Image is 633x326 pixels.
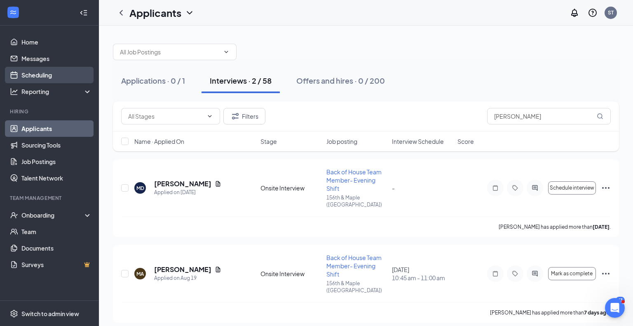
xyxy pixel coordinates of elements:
[588,8,598,18] svg: QuestionInfo
[154,265,211,274] h5: [PERSON_NAME]
[10,108,90,115] div: Hiring
[10,310,18,318] svg: Settings
[21,256,92,273] a: SurveysCrown
[490,309,611,316] p: [PERSON_NAME] has applied more than .
[490,270,500,277] svg: Note
[154,179,211,188] h5: [PERSON_NAME]
[21,170,92,186] a: Talent Network
[230,111,240,121] svg: Filter
[326,168,382,192] span: Back of House Team Member- Evening Shift
[215,181,221,187] svg: Document
[80,9,88,17] svg: Collapse
[510,185,520,191] svg: Tag
[260,137,277,145] span: Stage
[392,137,444,145] span: Interview Schedule
[154,274,221,282] div: Applied on Aug 19
[392,184,395,192] span: -
[260,184,321,192] div: Onsite Interview
[593,224,610,230] b: [DATE]
[490,185,500,191] svg: Note
[616,297,625,304] div: 43
[601,269,611,279] svg: Ellipses
[392,265,452,282] div: [DATE]
[597,113,603,120] svg: MagnifyingGlass
[210,75,272,86] div: Interviews · 2 / 58
[129,6,181,20] h1: Applicants
[21,240,92,256] a: Documents
[185,8,195,18] svg: ChevronDown
[21,50,92,67] a: Messages
[120,47,220,56] input: All Job Postings
[121,75,185,86] div: Applications · 0 / 1
[21,310,79,318] div: Switch to admin view
[10,87,18,96] svg: Analysis
[550,185,594,191] span: Schedule interview
[551,271,593,277] span: Mark as complete
[154,188,221,197] div: Applied on [DATE]
[136,270,144,277] div: MA
[21,34,92,50] a: Home
[457,137,474,145] span: Score
[326,254,382,278] span: Back of House Team Member- Evening Shift
[223,49,230,55] svg: ChevronDown
[10,211,18,219] svg: UserCheck
[21,67,92,83] a: Scheduling
[601,183,611,193] svg: Ellipses
[134,137,184,145] span: Name · Applied On
[510,270,520,277] svg: Tag
[326,194,387,208] p: 156th & Maple ([GEOGRAPHIC_DATA])
[128,112,203,121] input: All Stages
[21,137,92,153] a: Sourcing Tools
[296,75,385,86] div: Offers and hires · 0 / 200
[530,270,540,277] svg: ActiveChat
[21,120,92,137] a: Applicants
[392,274,452,282] span: 10:45 am - 11:00 am
[206,113,213,120] svg: ChevronDown
[21,87,92,96] div: Reporting
[21,223,92,240] a: Team
[499,223,611,230] p: [PERSON_NAME] has applied more than .
[548,267,596,280] button: Mark as complete
[326,280,387,294] p: 156th & Maple ([GEOGRAPHIC_DATA])
[116,8,126,18] svg: ChevronLeft
[136,185,144,192] div: MD
[10,195,90,202] div: Team Management
[605,298,625,318] iframe: Intercom live chat
[548,181,596,195] button: Schedule interview
[570,8,579,18] svg: Notifications
[223,108,265,124] button: Filter Filters
[260,270,321,278] div: Onsite Interview
[530,185,540,191] svg: ActiveChat
[21,153,92,170] a: Job Postings
[487,108,611,124] input: Search in interviews
[608,9,614,16] div: ST
[326,137,357,145] span: Job posting
[215,266,221,273] svg: Document
[9,8,17,16] svg: WorkstreamLogo
[21,211,85,219] div: Onboarding
[584,310,610,316] b: 7 days ago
